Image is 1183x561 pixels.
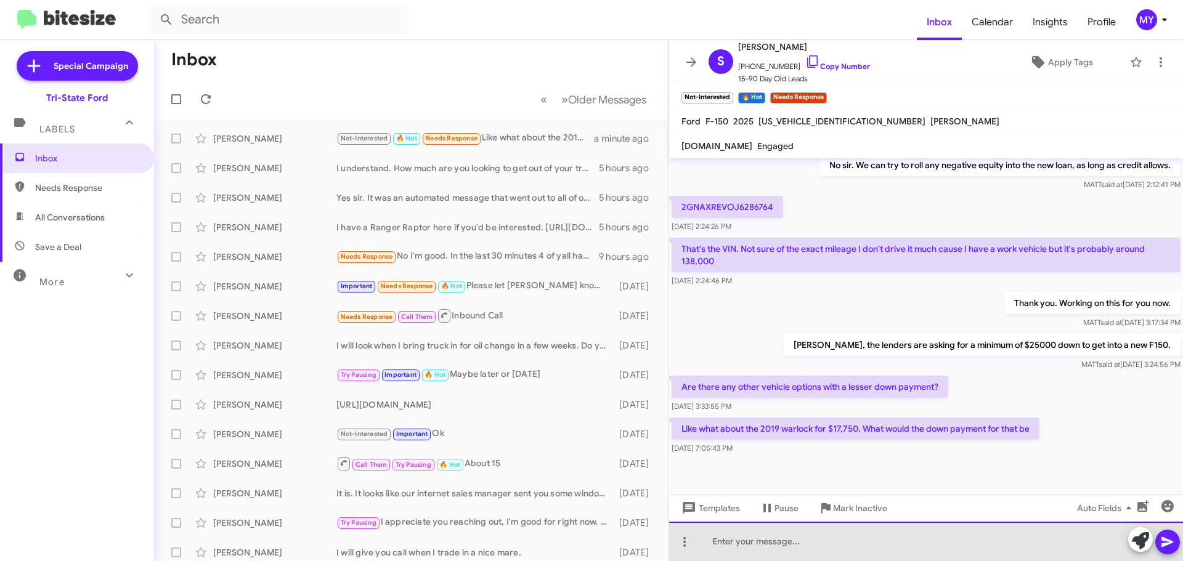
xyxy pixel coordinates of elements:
small: Not-Interested [681,92,733,103]
span: Engaged [757,140,794,151]
div: Tri-State Ford [46,92,108,104]
span: F-150 [705,116,728,127]
span: Needs Response [35,182,140,194]
div: [DATE] [613,517,659,529]
div: [DATE] [613,369,659,381]
nav: Page navigation example [534,87,654,112]
span: [US_VEHICLE_IDENTIFICATION_NUMBER] [758,116,925,127]
span: Try Pausing [396,461,431,469]
div: It is. It looks like our internet sales manager sent you some window stickers for mustangs that d... [336,487,613,499]
button: Mark Inactive [808,497,897,519]
div: [DATE] [613,280,659,293]
span: Not-Interested [341,430,388,438]
div: I will give you call when I trade in a nice mare. [336,546,613,559]
p: Like what about the 2019 warlock for $17,750. What would the down payment for that be [672,418,1039,440]
input: Search [149,5,408,34]
div: [DATE] [613,458,659,470]
span: Insights [1023,4,1078,40]
div: [PERSON_NAME] [213,428,336,440]
div: [DATE] [613,398,659,411]
div: [DATE] [613,310,659,322]
div: 9 hours ago [599,251,659,263]
button: Previous [533,87,555,112]
div: Inbound Call [336,308,613,323]
a: Calendar [962,4,1023,40]
span: 15-90 Day Old Leads [738,73,870,85]
span: Inbox [917,4,962,40]
div: [PERSON_NAME] [213,517,336,529]
span: [DOMAIN_NAME] [681,140,752,151]
span: More [39,276,65,288]
span: MATT [DATE] 3:24:56 PM [1081,360,1181,369]
div: [DATE] [613,428,659,440]
div: Yes sir. It was an automated message that went out to all of our customers in our database. [336,192,599,204]
div: I appreciate you reaching out, I'm good for right now. I can't bring myself to spend almost $50,0... [336,515,613,530]
div: Maybe later or [DATE] [336,368,613,382]
div: [PERSON_NAME] [213,132,336,145]
span: Pause [774,497,799,519]
div: [PERSON_NAME] [213,310,336,322]
p: 2GNAXREVOJ6286764 [672,196,783,218]
div: 5 hours ago [599,221,659,233]
span: Needs Response [381,282,433,290]
p: Thank you. Working on this for you now. [1004,292,1181,314]
span: Ford [681,116,701,127]
div: [URL][DOMAIN_NAME] [336,398,613,411]
span: said at [1100,318,1122,327]
p: Are there any other vehicle options with a lesser down payment? [672,376,948,398]
span: Try Pausing [341,371,376,379]
div: Like what about the 2019 warlock for $17,750. What would the down payment for that be [336,131,594,145]
div: [DATE] [613,546,659,559]
span: [PHONE_NUMBER] [738,54,870,73]
button: MY [1126,9,1169,30]
div: [PERSON_NAME] [213,280,336,293]
p: That's the VIN. Not sure of the exact mileage I don't drive it much cause I have a work vehicle b... [672,238,1181,272]
span: Important [384,371,417,379]
span: Needs Response [425,134,478,142]
div: About 15 [336,456,613,471]
span: MATT [DATE] 3:17:34 PM [1083,318,1181,327]
div: I understand. How much are you looking to get out of your trade in? I can see if we can put a num... [336,162,599,174]
div: [PERSON_NAME] [213,487,336,499]
div: [DATE] [613,487,659,499]
span: « [540,92,547,107]
button: Next [554,87,654,112]
div: [PERSON_NAME] [213,369,336,381]
button: Auto Fields [1067,497,1146,519]
span: Important [396,430,428,438]
div: [PERSON_NAME] [213,221,336,233]
span: Important [341,282,373,290]
div: [PERSON_NAME] [213,251,336,263]
span: Labels [39,124,75,135]
div: I will look when I bring truck in for oil change in a few weeks. Do you have any oil change coupo... [336,339,613,352]
p: No sir. We can try to roll any negative equity into the new loan, as long as credit allows. [819,154,1181,176]
div: 5 hours ago [599,192,659,204]
small: Needs Response [770,92,827,103]
div: No I'm good. In the last 30 minutes 4 of yall have contacted me. That's insane. Have a good day [336,249,599,264]
span: 🔥 Hot [425,371,445,379]
span: Needs Response [341,252,393,260]
div: Ok [336,427,613,441]
a: Copy Number [805,62,870,71]
span: Call Them [356,461,388,469]
div: [PERSON_NAME] [213,339,336,352]
div: a minute ago [594,132,659,145]
div: [PERSON_NAME] [213,162,336,174]
span: MATT [DATE] 2:12:41 PM [1084,180,1181,189]
div: [PERSON_NAME] [213,192,336,204]
span: Call Them [401,313,433,321]
a: Profile [1078,4,1126,40]
span: said at [1101,180,1123,189]
div: MY [1136,9,1157,30]
a: Special Campaign [17,51,138,81]
h1: Inbox [171,50,217,70]
span: Mark Inactive [833,497,887,519]
div: [PERSON_NAME] [213,458,336,470]
div: [PERSON_NAME] [213,398,336,411]
span: Try Pausing [341,519,376,527]
span: [DATE] 2:24:46 PM [672,276,732,285]
span: All Conversations [35,211,105,224]
div: Please let [PERSON_NAME] know im running late to me appt. [336,279,613,293]
span: 🔥 Hot [441,282,462,290]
